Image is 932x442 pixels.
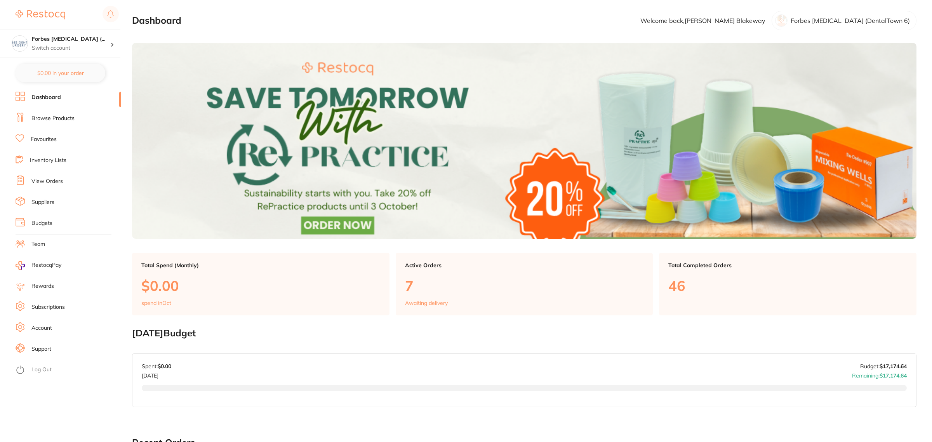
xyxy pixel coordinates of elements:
a: Budgets [31,219,52,227]
strong: $0.00 [158,363,171,370]
h2: [DATE] Budget [132,328,916,339]
p: 46 [668,278,907,294]
a: Log Out [31,366,52,374]
p: $0.00 [141,278,380,294]
a: View Orders [31,177,63,185]
a: Subscriptions [31,303,65,311]
a: Inventory Lists [30,157,66,164]
img: Restocq Logo [16,10,65,19]
a: Suppliers [31,198,54,206]
p: [DATE] [142,369,171,379]
p: Total Spend (Monthly) [141,262,380,268]
a: Favourites [31,136,57,143]
strong: $17,174.64 [880,363,907,370]
h4: Forbes Dental Surgery (DentalTown 6) [32,35,110,43]
a: RestocqPay [16,261,61,270]
h2: Dashboard [132,15,181,26]
p: Forbes [MEDICAL_DATA] (DentalTown 6) [791,17,910,24]
img: Dashboard [132,43,916,239]
a: Browse Products [31,115,75,122]
p: spend in Oct [141,300,171,306]
p: Awaiting delivery [405,300,448,306]
a: Account [31,324,52,332]
button: $0.00 in your order [16,64,105,82]
a: Team [31,240,45,248]
a: Active Orders7Awaiting delivery [396,253,653,316]
p: Remaining: [852,369,907,379]
p: Active Orders [405,262,644,268]
a: Support [31,345,51,353]
a: Total Spend (Monthly)$0.00spend inOct [132,253,389,316]
p: Budget: [860,363,907,369]
span: RestocqPay [31,261,61,269]
p: Spent: [142,363,171,369]
img: Forbes Dental Surgery (DentalTown 6) [12,36,28,51]
img: RestocqPay [16,261,25,270]
a: Dashboard [31,94,61,101]
p: Total Completed Orders [668,262,907,268]
button: Log Out [16,364,118,376]
a: Total Completed Orders46 [659,253,916,316]
p: 7 [405,278,644,294]
a: Restocq Logo [16,6,65,24]
strong: $17,174.64 [880,372,907,379]
a: Rewards [31,282,54,290]
p: Welcome back, [PERSON_NAME] Blakeway [640,17,765,24]
p: Switch account [32,44,110,52]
